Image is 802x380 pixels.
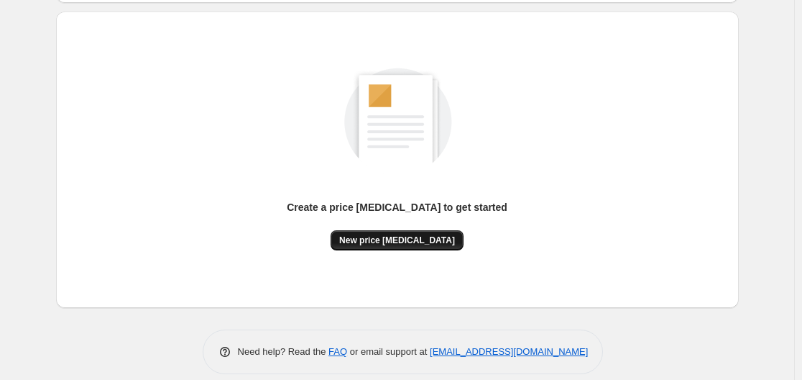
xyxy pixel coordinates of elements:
[328,346,347,357] a: FAQ
[331,230,464,250] button: New price [MEDICAL_DATA]
[287,200,507,214] p: Create a price [MEDICAL_DATA] to get started
[430,346,588,357] a: [EMAIL_ADDRESS][DOMAIN_NAME]
[339,235,455,246] span: New price [MEDICAL_DATA]
[238,346,329,357] span: Need help? Read the
[347,346,430,357] span: or email support at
